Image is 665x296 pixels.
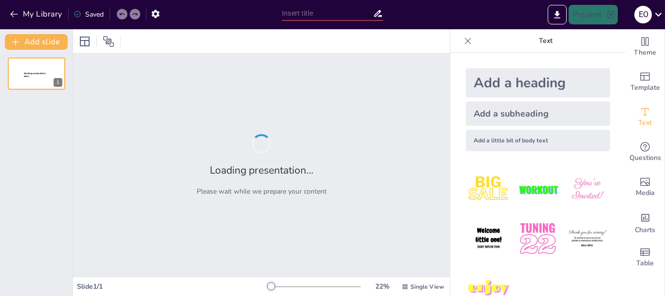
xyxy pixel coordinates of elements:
div: Layout [77,34,92,49]
div: Add charts and graphs [626,205,665,240]
div: Change the overall theme [626,29,665,64]
span: Table [636,258,654,269]
span: Questions [629,153,661,163]
button: Present [569,5,617,24]
div: Add text boxes [626,99,665,135]
span: Sendsteps presentation editor [24,72,46,78]
div: Add ready made slides [626,64,665,99]
span: Template [630,82,660,93]
div: Add a little bit of body text [466,130,610,151]
button: E O [634,5,652,24]
div: 22 % [370,282,394,291]
div: Get real-time input from your audience [626,135,665,170]
input: Insert title [282,6,373,20]
div: Add images, graphics, shapes or video [626,170,665,205]
span: Single View [410,283,444,291]
img: 3.jpeg [565,167,610,212]
div: 1 [8,58,65,90]
button: Export to PowerPoint [548,5,567,24]
div: Add a heading [466,68,610,98]
img: 2.jpeg [515,167,560,212]
span: Charts [635,225,655,236]
div: Slide 1 / 1 [77,282,267,291]
span: Theme [634,47,656,58]
span: Media [636,188,655,198]
img: 4.jpeg [466,216,511,261]
p: Text [476,29,616,53]
span: Position [103,36,114,47]
img: 6.jpeg [565,216,610,261]
img: 5.jpeg [515,216,560,261]
button: My Library [7,6,66,22]
div: Saved [74,10,104,19]
div: E O [634,6,652,23]
div: Add a subheading [466,101,610,126]
h2: Loading presentation... [210,163,314,177]
p: Please wait while we prepare your content [197,187,327,196]
div: 1 [54,78,62,87]
div: Add a table [626,240,665,275]
img: 1.jpeg [466,167,511,212]
button: Add slide [5,34,68,50]
span: Text [638,118,652,128]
